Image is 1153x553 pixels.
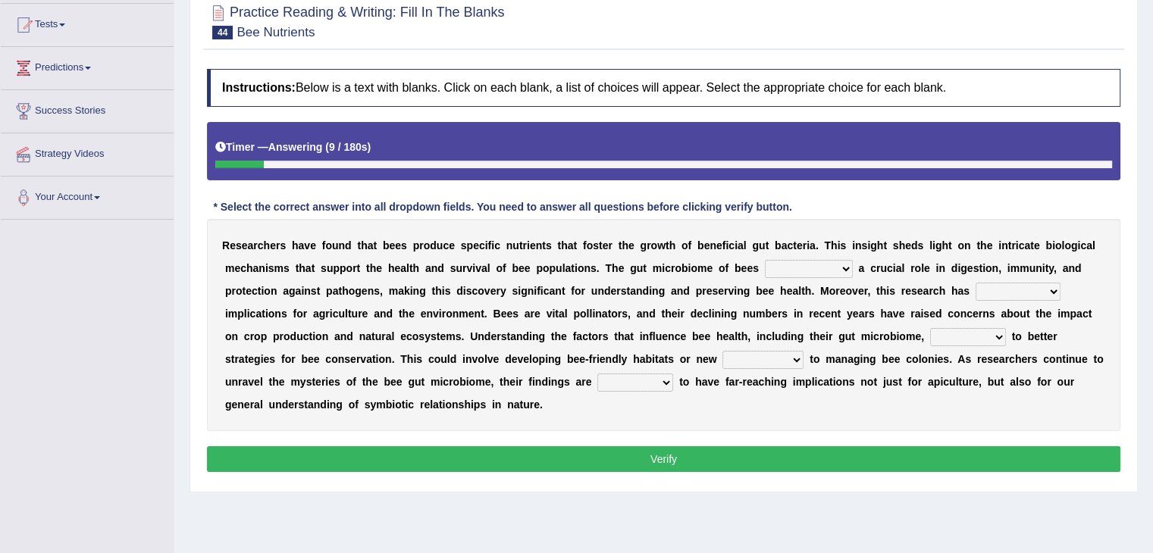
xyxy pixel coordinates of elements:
b: l [744,239,747,252]
b: p [466,239,473,252]
b: Instructions: [222,81,296,94]
b: e [525,262,531,274]
b: p [326,285,333,297]
b: f [722,239,726,252]
b: o [719,262,725,274]
b: n [536,239,543,252]
b: o [957,239,964,252]
b: i [735,239,738,252]
b: e [310,239,316,252]
b: t [666,239,669,252]
b: t [317,285,321,297]
b: e [603,239,609,252]
b: r [1011,239,1015,252]
a: Success Stories [1,90,174,128]
b: d [345,239,352,252]
b: r [419,239,423,252]
b: e [716,239,722,252]
b: v [475,262,481,274]
b: o [691,262,697,274]
b: t [312,262,315,274]
b: e [473,239,479,252]
b: t [766,239,769,252]
b: e [234,262,240,274]
b: a [858,262,864,274]
b: t [599,239,603,252]
b: o [543,262,550,274]
b: m [697,262,707,274]
b: ) [368,141,371,153]
b: i [725,239,728,252]
b: h [361,239,368,252]
b: r [276,239,280,252]
b: , [1054,262,1057,274]
b: t [976,239,980,252]
b: a [299,239,305,252]
b: c [1019,239,1025,252]
b: o [349,285,356,297]
b: e [530,239,536,252]
b: p [340,262,346,274]
b: t [366,262,370,274]
b: h [342,285,349,297]
b: s [917,239,923,252]
b: l [1092,239,1095,252]
b: e [797,239,803,252]
b: t [357,262,361,274]
b: m [1020,262,1029,274]
a: Strategy Videos [1,133,174,171]
b: n [855,239,862,252]
b: i [935,262,938,274]
b: m [274,262,284,274]
h5: Timer — [215,142,371,153]
b: l [1061,239,1064,252]
b: e [741,262,747,274]
b: i [301,285,304,297]
b: h [980,239,987,252]
b: t [1008,239,1012,252]
b: u [637,262,644,274]
b: e [619,262,625,274]
b: s [753,262,759,274]
b: p [413,239,420,252]
b: i [893,262,896,274]
b: , [998,262,1001,274]
b: u [327,262,334,274]
a: Your Account [1,177,174,214]
b: o [650,239,657,252]
b: u [512,239,519,252]
b: a [782,239,788,252]
b: i [1042,262,1045,274]
b: h [299,262,305,274]
b: a [425,262,431,274]
b: o [914,262,921,274]
b: h [388,262,395,274]
b: o [496,262,503,274]
b: m [225,262,234,274]
b: n [1036,262,1042,274]
b: ( [325,141,329,153]
b: o [681,239,688,252]
b: R [222,239,230,252]
b: l [487,262,490,274]
b: d [951,262,958,274]
b: t [619,239,622,252]
b: h [370,262,377,274]
b: a [305,262,312,274]
b: b [681,262,688,274]
b: n [1001,239,1008,252]
b: i [1052,239,1055,252]
b: . [597,262,600,274]
b: c [240,262,246,274]
b: t [979,262,982,274]
b: v [304,239,310,252]
b: i [957,262,960,274]
b: s [973,262,979,274]
b: u [332,239,339,252]
b: o [587,239,594,252]
b: n [992,262,998,274]
b: a [738,239,744,252]
b: r [522,239,526,252]
b: a [368,239,374,252]
button: Verify [207,446,1120,472]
